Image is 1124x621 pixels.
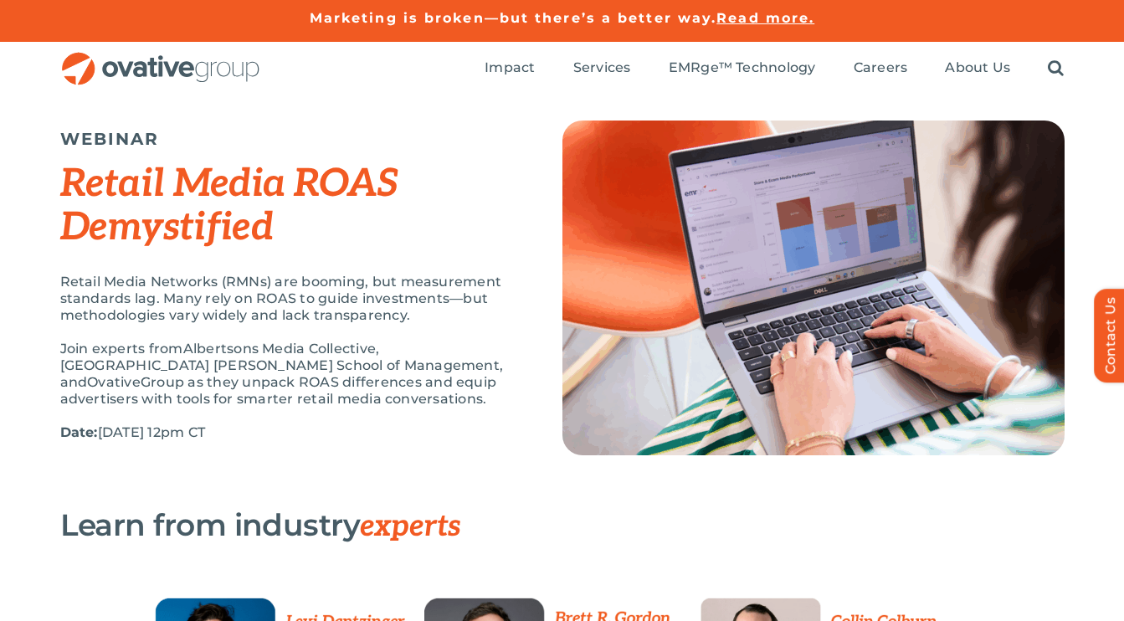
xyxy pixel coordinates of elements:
p: Retail Media Networks (RMNs) are booming, but measurement standards lag. Many rely on ROAS to gui... [60,274,521,324]
a: Impact [485,59,535,78]
em: Retail Media ROAS Demystified [60,161,398,251]
h3: Learn from industry [60,508,981,543]
span: Services [573,59,631,76]
a: EMRge™ Technology [669,59,816,78]
img: Top Image (2) [562,121,1065,455]
span: Albertsons Media Collective, [GEOGRAPHIC_DATA] [PERSON_NAME] School of Management, and [60,341,504,390]
span: Impact [485,59,535,76]
nav: Menu [485,42,1064,95]
p: Join experts from [60,341,521,408]
span: Careers [854,59,908,76]
p: [DATE] 12pm CT [60,424,521,441]
a: About Us [945,59,1010,78]
span: About Us [945,59,1010,76]
span: Ovative [87,374,141,390]
strong: Date: [60,424,98,440]
a: Careers [854,59,908,78]
span: experts [360,508,460,545]
h5: WEBINAR [60,129,521,149]
a: Read more. [716,10,814,26]
a: OG_Full_horizontal_RGB [60,50,261,66]
a: Services [573,59,631,78]
a: Marketing is broken—but there’s a better way. [310,10,717,26]
span: EMRge™ Technology [669,59,816,76]
span: Group as they unpack ROAS differences and equip advertisers with tools for smarter retail media c... [60,374,497,407]
a: Search [1048,59,1064,78]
